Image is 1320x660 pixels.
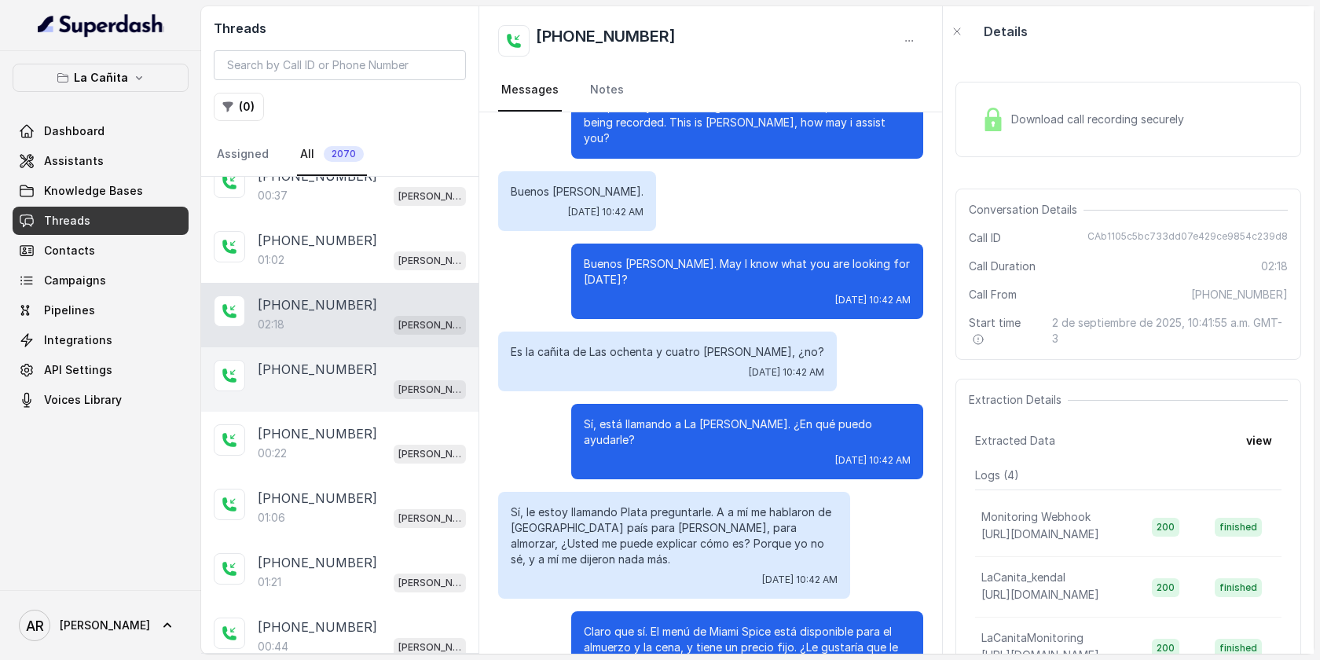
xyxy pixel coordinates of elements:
[835,294,911,306] span: [DATE] 10:42 AM
[762,574,838,586] span: [DATE] 10:42 AM
[258,618,377,636] p: [PHONE_NUMBER]
[398,382,461,398] p: [PERSON_NAME]
[969,315,1039,346] span: Start time
[258,317,284,332] p: 02:18
[13,117,189,145] a: Dashboard
[398,253,461,269] p: [PERSON_NAME]
[1215,578,1262,597] span: finished
[981,108,1005,131] img: Lock Icon
[398,317,461,333] p: [PERSON_NAME]
[398,189,461,204] p: [PERSON_NAME]
[214,93,264,121] button: (0)
[258,424,377,443] p: [PHONE_NUMBER]
[981,527,1099,541] span: [URL][DOMAIN_NAME]
[1152,639,1179,658] span: 200
[60,618,150,633] span: [PERSON_NAME]
[969,392,1068,408] span: Extraction Details
[258,574,281,590] p: 01:21
[975,467,1281,483] p: Logs ( 4 )
[498,69,562,112] a: Messages
[835,454,911,467] span: [DATE] 10:42 AM
[13,64,189,92] button: La Cañita
[13,296,189,324] a: Pipelines
[1152,578,1179,597] span: 200
[258,231,377,250] p: [PHONE_NUMBER]
[584,416,911,448] p: Sí, está llamando a La [PERSON_NAME]. ¿En qué puedo ayudarle?
[13,386,189,414] a: Voices Library
[398,446,461,462] p: [PERSON_NAME]
[1087,230,1288,246] span: CAb1105c5bc733dd07e429ce9854c239d8
[498,69,923,112] nav: Tabs
[26,618,44,634] text: AR
[13,356,189,384] a: API Settings
[44,392,122,408] span: Voices Library
[398,640,461,655] p: [PERSON_NAME]
[38,13,164,38] img: light.svg
[13,326,189,354] a: Integrations
[1261,258,1288,274] span: 02:18
[981,570,1065,585] p: LaCanita_kendal
[584,99,911,146] p: Hola, thank you for calling la [PERSON_NAME], this call is being recorded. This is [PERSON_NAME],...
[511,184,643,200] p: Buenos [PERSON_NAME].
[214,134,466,176] nav: Tabs
[44,183,143,199] span: Knowledge Bases
[511,504,838,567] p: Sí, le estoy llamando Plata preguntarle. A a mí me hablaron de [GEOGRAPHIC_DATA] país para [PERSO...
[981,588,1099,601] span: [URL][DOMAIN_NAME]
[587,69,627,112] a: Notes
[258,639,288,654] p: 00:44
[214,50,466,80] input: Search by Call ID or Phone Number
[44,243,95,258] span: Contacts
[13,207,189,235] a: Threads
[258,295,377,314] p: [PHONE_NUMBER]
[74,68,128,87] p: La Cañita
[258,489,377,508] p: [PHONE_NUMBER]
[1237,427,1281,455] button: view
[258,510,285,526] p: 01:06
[297,134,367,176] a: All2070
[44,213,90,229] span: Threads
[981,509,1091,525] p: Monitoring Webhook
[1215,518,1262,537] span: finished
[44,123,104,139] span: Dashboard
[13,603,189,647] a: [PERSON_NAME]
[398,511,461,526] p: [PERSON_NAME]
[584,256,911,288] p: Buenos [PERSON_NAME]. May I know what you are looking for [DATE]?
[1215,639,1262,658] span: finished
[324,146,364,162] span: 2070
[258,252,284,268] p: 01:02
[1152,518,1179,537] span: 200
[13,147,189,175] a: Assistants
[536,25,676,57] h2: [PHONE_NUMBER]
[969,258,1036,274] span: Call Duration
[13,177,189,205] a: Knowledge Bases
[1052,315,1288,346] span: 2 de septiembre de 2025, 10:41:55 a.m. GMT-3
[1191,287,1288,302] span: [PHONE_NUMBER]
[258,360,377,379] p: [PHONE_NUMBER]
[44,362,112,378] span: API Settings
[568,206,643,218] span: [DATE] 10:42 AM
[1011,112,1190,127] span: Download call recording securely
[214,19,466,38] h2: Threads
[44,302,95,318] span: Pipelines
[969,230,1001,246] span: Call ID
[44,153,104,169] span: Assistants
[13,266,189,295] a: Campaigns
[398,575,461,591] p: [PERSON_NAME]
[214,134,272,176] a: Assigned
[44,273,106,288] span: Campaigns
[981,630,1083,646] p: LaCanitaMonitoring
[258,445,287,461] p: 00:22
[258,553,377,572] p: [PHONE_NUMBER]
[511,344,824,360] p: Es la cañita de Las ochenta y cuatro [PERSON_NAME], ¿no?
[13,236,189,265] a: Contacts
[749,366,824,379] span: [DATE] 10:42 AM
[984,22,1028,41] p: Details
[258,188,288,203] p: 00:37
[975,433,1055,449] span: Extracted Data
[969,202,1083,218] span: Conversation Details
[44,332,112,348] span: Integrations
[969,287,1017,302] span: Call From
